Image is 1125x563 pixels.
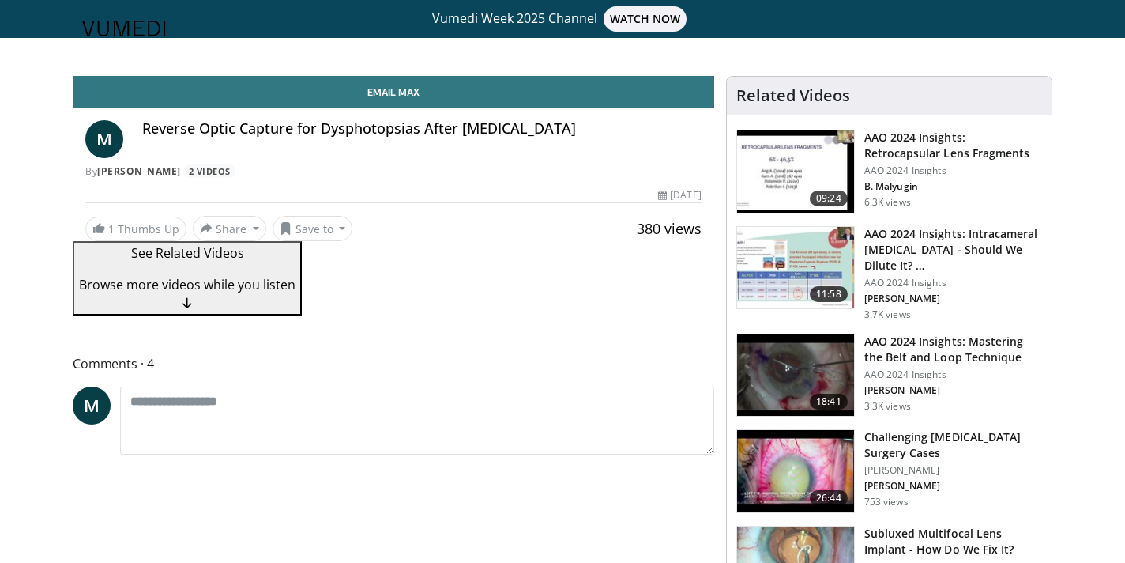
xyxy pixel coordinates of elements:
[864,429,1042,461] h3: Challenging [MEDICAL_DATA] Surgery Cases
[864,496,909,508] p: 753 views
[864,277,1042,289] p: AAO 2024 Insights
[183,164,235,178] a: 2 Videos
[85,217,186,241] a: 1 Thumbs Up
[737,130,854,213] img: 01f52a5c-6a53-4eb2-8a1d-dad0d168ea80.150x105_q85_crop-smart_upscale.jpg
[810,286,848,302] span: 11:58
[864,196,911,209] p: 6.3K views
[864,400,911,413] p: 3.3K views
[737,430,854,512] img: 05a6f048-9eed-46a7-93e1-844e43fc910c.150x105_q85_crop-smart_upscale.jpg
[864,293,1042,305] p: Steve Arshinoff
[810,191,848,206] span: 09:24
[108,221,115,236] span: 1
[737,227,854,309] img: de733f49-b136-4bdc-9e00-4021288efeb7.150x105_q85_crop-smart_upscale.jpg
[810,394,848,410] span: 18:41
[73,241,302,316] button: See Related Videos Browse more videos while you listen
[864,226,1042,274] h3: AAO 2024 Insights: Intracameral Moxifloxacin - Should We Dilute It? How much?
[737,334,854,417] img: 22a3a3a3-03de-4b31-bd81-a17540334f4a.150x105_q85_crop-smart_upscale.jpg
[736,130,1042,213] a: 09:24 AAO 2024 Insights: Retrocapsular Lens Fragments AAO 2024 Insights B. Malyugin 6.3K views
[864,384,1042,397] p: Cathleen Mccabe
[273,216,353,241] button: Save to
[864,368,1042,381] p: AAO 2024 Insights
[736,429,1042,513] a: 26:44 Challenging [MEDICAL_DATA] Surgery Cases [PERSON_NAME] [PERSON_NAME] 753 views
[864,164,1042,177] p: AAO 2024 Insights
[810,490,848,506] span: 26:44
[658,188,701,202] div: [DATE]
[864,464,1042,477] p: [PERSON_NAME]
[864,526,1042,557] h3: Subluxed Multifocal Lens Implant - How Do We Fix It?
[864,180,1042,193] p: Boris Malyugin
[193,216,266,241] button: Share
[73,76,714,108] a: Email Max
[864,480,1042,493] p: Ramesh Ayyala
[142,120,702,138] h4: Reverse Optic Capture for Dysphotopsias After [MEDICAL_DATA]
[79,244,295,263] p: See Related Videos
[736,334,1042,418] a: 18:41 AAO 2024 Insights: Mastering the Belt and Loop Technique AAO 2024 Insights [PERSON_NAME] 3....
[864,334,1042,365] h3: AAO 2024 Insights: Mastering the Belt and Loop Technique
[736,226,1042,321] a: 11:58 AAO 2024 Insights: Intracameral [MEDICAL_DATA] - Should We Dilute It? … AAO 2024 Insights [...
[736,86,850,105] h4: Related Videos
[85,164,702,179] div: By
[864,308,911,321] p: 3.7K views
[79,276,295,293] span: Browse more videos while you listen
[73,353,714,374] span: Comments 4
[73,387,111,425] a: M
[82,21,166,36] img: VuMedi Logo
[637,219,702,238] span: 380 views
[864,130,1042,161] h3: AAO 2024 Insights: Retrocapsular Lens Fragments
[97,164,181,178] a: [PERSON_NAME]
[85,120,123,158] a: M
